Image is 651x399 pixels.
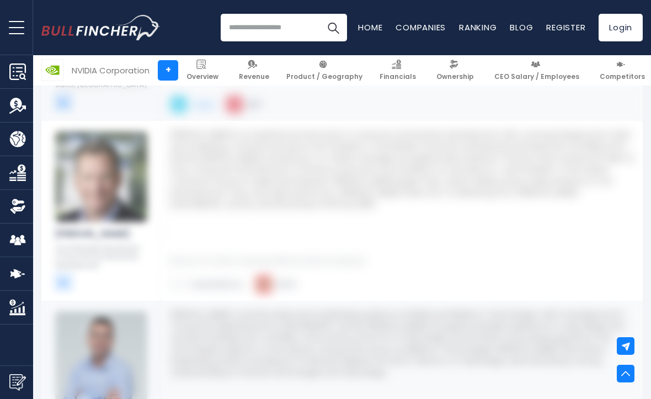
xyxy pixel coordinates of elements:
[510,22,533,33] a: Blog
[276,279,296,289] span: LEGO
[191,279,244,289] span: Livescribe Inc.
[170,96,215,113] a: Cisco
[459,22,497,33] a: Ranking
[239,72,269,81] span: Revenue
[158,60,178,81] a: +
[170,309,634,379] p: [PERSON_NAME] currently holds senior leadership positions at NVIDIA and Mellanox Technologies. Wi...
[170,257,634,265] p: Previous or Current Companies (Board, Advisor, Employer)
[358,22,382,33] a: Home
[194,100,215,108] span: Cisco
[55,244,147,270] p: Vice President Worldwide Consumer And Business Development
[546,22,585,33] a: Register
[55,131,147,222] img: Tim Bender
[599,14,643,41] a: Login
[595,55,650,86] a: Competitors
[55,228,147,239] h6: [PERSON_NAME]
[375,55,421,86] a: Financials
[170,276,187,292] img: Livescribe Inc.
[41,15,160,40] a: Go to homepage
[42,60,63,81] img: NVDA logo
[286,72,362,81] span: Product / Geography
[247,99,262,109] span: ADP
[234,55,274,86] a: Revenue
[396,22,446,33] a: Companies
[319,14,347,41] button: Search
[380,72,416,81] span: Financials
[489,55,584,86] a: CEO Salary / Employees
[170,129,634,210] p: [PERSON_NAME] is an experienced executive in consumer and business development with a strong back...
[436,72,474,81] span: Ownership
[72,64,150,77] div: NVIDIA Corporation
[600,72,645,81] span: Competitors
[431,55,479,86] a: Ownership
[255,276,272,292] img: LEGO
[226,96,243,113] img: ADP
[281,55,367,86] a: Product / Geography
[9,198,26,215] img: Ownership
[170,96,187,113] img: Cisco
[41,15,161,40] img: Bullfincher logo
[494,72,579,81] span: CEO Salary / Employees
[182,55,223,86] a: Overview
[186,72,218,81] span: Overview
